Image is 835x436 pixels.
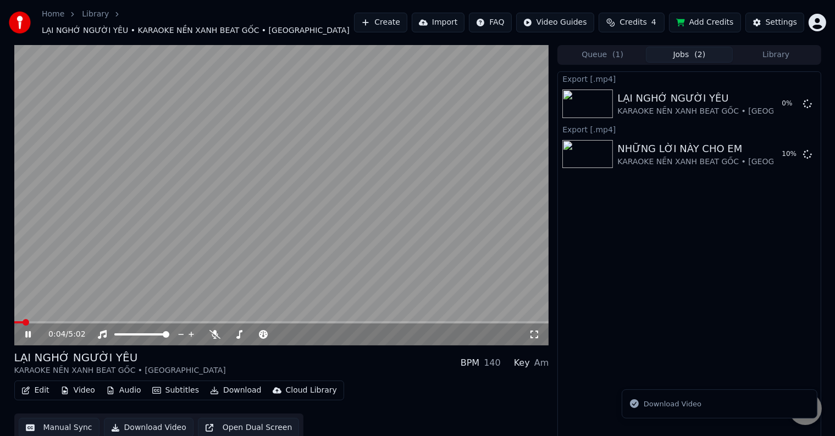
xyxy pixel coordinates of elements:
div: 10 % [782,150,799,159]
button: Create [354,13,407,32]
button: Video [56,383,99,398]
span: LẠI NGHỚ NGƯỜI YÊU • KARAOKE NỀN XANH BEAT GỐC • [GEOGRAPHIC_DATA] [42,25,350,36]
button: Library [733,47,820,63]
span: ( 2 ) [694,49,705,60]
button: Queue [559,47,646,63]
div: Export [.mp4] [558,72,820,85]
div: / [48,329,75,340]
div: KARAOKE NỀN XANH BEAT GỐC • [GEOGRAPHIC_DATA] [14,365,226,376]
button: Settings [745,13,804,32]
button: Subtitles [148,383,203,398]
div: BPM [461,356,479,370]
span: 0:04 [48,329,65,340]
span: ( 1 ) [612,49,623,60]
div: Am [534,356,549,370]
span: Credits [620,17,646,28]
div: KARAOKE NỀN XANH BEAT GỐC • [GEOGRAPHIC_DATA] [617,106,829,117]
a: Home [42,9,64,20]
button: Import [412,13,464,32]
div: Download Video [644,399,701,410]
div: LẠI NGHỚ NGƯỜI YÊU [14,350,226,365]
div: KARAOKE NỀN XANH BEAT GỐC • [GEOGRAPHIC_DATA] [617,156,829,167]
div: Cloud Library [286,385,337,396]
div: Export [.mp4] [558,122,820,136]
div: Key [514,356,530,370]
button: Video Guides [516,13,594,32]
button: FAQ [469,13,511,32]
button: Audio [102,383,146,398]
div: NHỮNG LỜI NÀY CHO EM [617,141,829,156]
span: 5:02 [68,329,85,340]
nav: breadcrumb [42,9,354,36]
div: 140 [484,356,501,370]
img: youka [9,12,31,33]
button: Edit [17,383,54,398]
button: Credits4 [599,13,665,32]
div: Settings [766,17,797,28]
div: 0 % [782,99,799,108]
span: 4 [651,17,656,28]
button: Jobs [646,47,733,63]
button: Download [206,383,266,398]
div: LẠI NGHỚ NGƯỜI YÊU [617,91,829,106]
button: Add Credits [669,13,741,32]
a: Library [82,9,109,20]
